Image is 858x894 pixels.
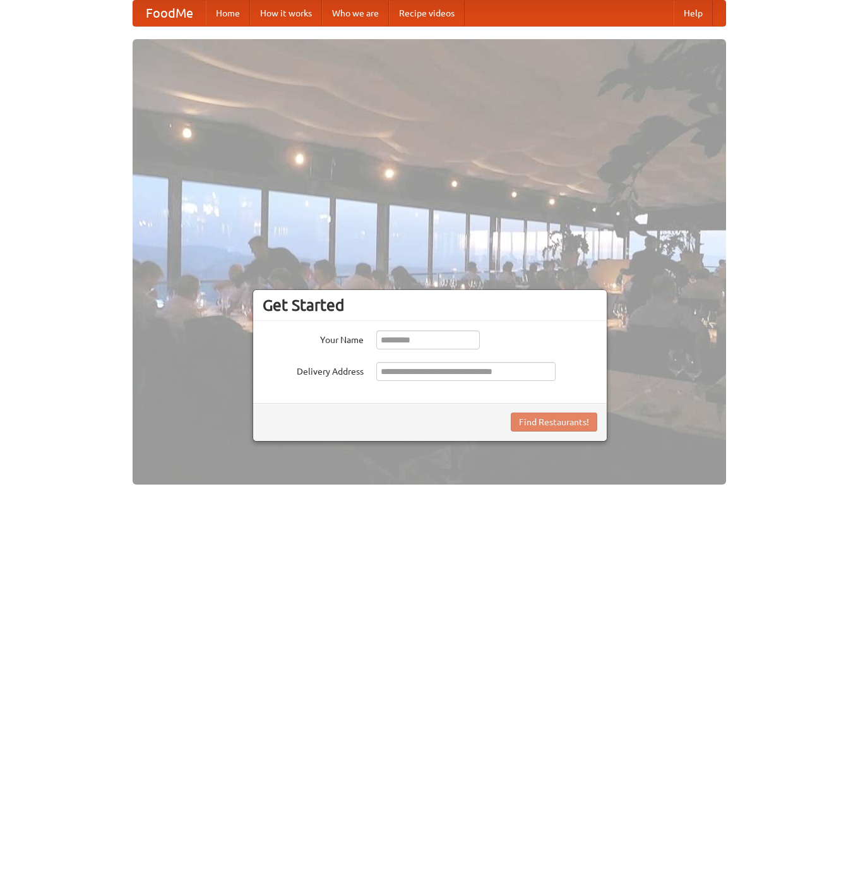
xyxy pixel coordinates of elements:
[389,1,465,26] a: Recipe videos
[250,1,322,26] a: How it works
[322,1,389,26] a: Who we are
[511,413,597,432] button: Find Restaurants!
[206,1,250,26] a: Home
[133,1,206,26] a: FoodMe
[263,362,364,378] label: Delivery Address
[263,296,597,315] h3: Get Started
[674,1,713,26] a: Help
[263,330,364,346] label: Your Name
